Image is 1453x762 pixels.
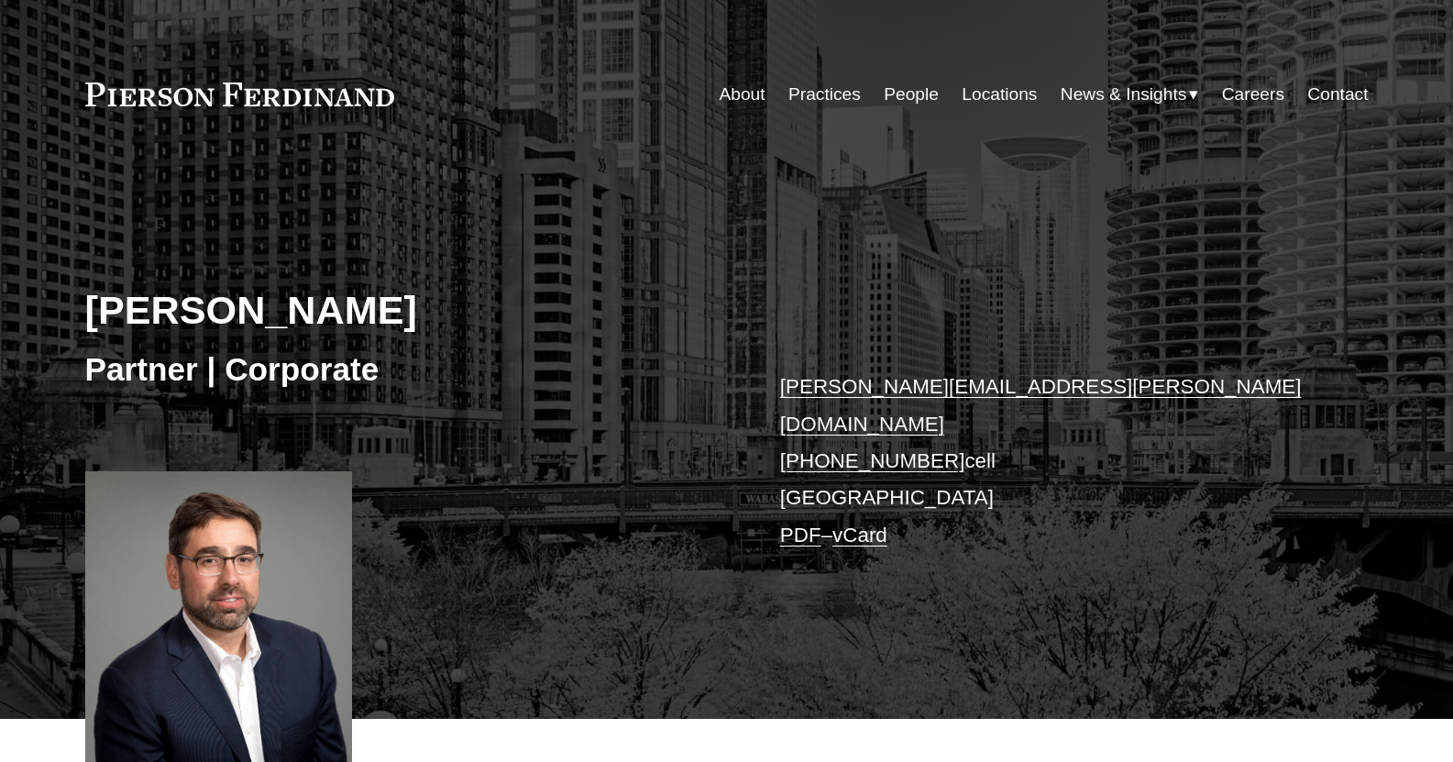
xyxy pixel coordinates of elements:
[1222,77,1284,112] a: Careers
[1061,79,1187,111] span: News & Insights
[780,524,821,547] a: PDF
[788,77,861,112] a: Practices
[719,77,765,112] a: About
[832,524,887,547] a: vCard
[1307,77,1368,112] a: Contact
[85,349,727,390] h3: Partner | Corporate
[780,449,965,472] a: [PHONE_NUMBER]
[1061,77,1199,112] a: folder dropdown
[780,375,1302,435] a: [PERSON_NAME][EMAIL_ADDRESS][PERSON_NAME][DOMAIN_NAME]
[884,77,939,112] a: People
[962,77,1037,112] a: Locations
[85,286,727,334] h2: [PERSON_NAME]
[780,369,1315,554] p: cell [GEOGRAPHIC_DATA] –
